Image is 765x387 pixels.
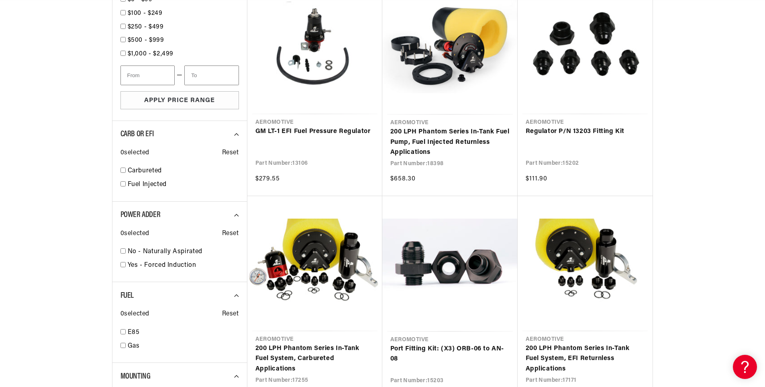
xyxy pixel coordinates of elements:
[390,127,510,158] a: 200 LPH Phantom Series In-Tank Fuel Pump, Fuel Injected Returnless Applications
[128,24,164,30] span: $250 - $499
[120,148,149,158] span: 0 selected
[128,328,239,338] a: E85
[255,344,374,375] a: 200 LPH Phantom Series In-Tank Fuel System, Carbureted Applications
[120,373,151,381] span: Mounting
[128,180,239,190] a: Fuel Injected
[120,66,175,85] input: From
[222,309,239,319] span: Reset
[120,211,161,219] span: Power Adder
[222,148,239,158] span: Reset
[255,127,374,137] a: GM LT-1 EFI Fuel Pressure Regulator
[128,37,164,43] span: $500 - $999
[128,10,163,16] span: $100 - $249
[120,91,239,109] button: Apply Price Range
[128,341,239,352] a: Gas
[128,247,239,257] a: No - Naturally Aspirated
[128,260,239,271] a: Yes - Forced Induction
[526,344,645,375] a: 200 LPH Phantom Series In-Tank Fuel System, EFI Returnless Applications
[120,130,154,138] span: CARB or EFI
[128,166,239,176] a: Carbureted
[120,309,149,319] span: 0 selected
[390,344,510,364] a: Port Fitting Kit: (X3) ORB-06 to AN-08
[222,229,239,239] span: Reset
[526,127,645,137] a: Regulator P/N 13203 Fitting Kit
[120,292,134,300] span: Fuel
[177,70,183,81] span: —
[120,229,149,239] span: 0 selected
[184,66,239,85] input: To
[128,51,174,57] span: $1,000 - $2,499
